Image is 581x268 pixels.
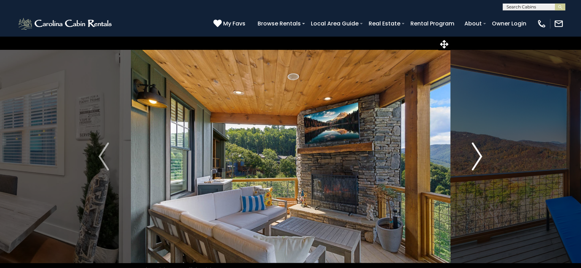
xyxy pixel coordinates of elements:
a: About [461,17,485,30]
a: Browse Rentals [254,17,304,30]
a: My Favs [213,19,247,28]
img: mail-regular-white.png [554,19,564,29]
img: White-1-2.png [17,17,114,31]
img: arrow [99,143,109,170]
span: My Favs [223,19,245,28]
a: Real Estate [365,17,404,30]
a: Rental Program [407,17,458,30]
a: Local Area Guide [307,17,362,30]
img: arrow [472,143,482,170]
img: phone-regular-white.png [537,19,547,29]
a: Owner Login [488,17,530,30]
